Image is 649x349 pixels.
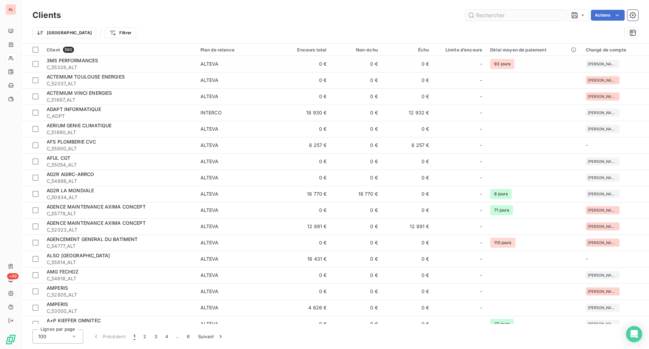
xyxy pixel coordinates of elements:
div: ALTEVA [200,256,219,262]
span: [PERSON_NAME] [588,78,618,82]
span: ALSO [GEOGRAPHIC_DATA] [47,253,110,258]
td: 0 € [382,121,433,137]
td: 0 € [331,267,382,283]
span: C_50934_ALT [47,194,192,201]
td: 0 € [280,202,331,218]
span: - [480,93,482,100]
button: Actions [591,10,625,21]
span: [PERSON_NAME] [588,127,618,131]
div: Open Intercom Messenger [626,326,642,342]
td: 0 € [382,56,433,72]
span: AG2R AGIRC-ARRCO [47,171,94,177]
span: - [480,191,482,197]
button: [GEOGRAPHIC_DATA] [32,27,96,38]
div: Limite d’encours [437,47,482,52]
span: AERIUM GENIE CLIMATIQUE [47,123,112,128]
span: C_52805_ALT [47,291,192,298]
div: Plan de relance [200,47,275,52]
td: 0 € [382,186,433,202]
div: ALTEVA [200,191,219,197]
span: 8 jours [490,189,512,199]
td: 8 257 € [280,137,331,153]
div: ALTEVA [200,272,219,279]
span: - [480,174,482,181]
span: - [480,288,482,295]
div: ALTEVA [200,174,219,181]
span: - [480,321,482,327]
span: - [480,126,482,132]
span: - [480,256,482,262]
span: 93 jours [490,59,514,69]
td: 12 891 € [382,218,433,235]
td: 0 € [331,88,382,105]
td: 0 € [382,283,433,300]
span: 100 [38,333,46,340]
span: - [480,142,482,149]
span: C_ADPT [47,113,192,119]
td: 0 € [382,72,433,88]
td: 0 € [331,121,382,137]
span: C_53000_ALT [47,308,192,314]
span: [PERSON_NAME] [588,289,618,293]
div: ALTEVA [200,223,219,230]
td: 8 257 € [382,137,433,153]
td: 0 € [280,283,331,300]
td: 0 € [382,267,433,283]
td: 16 431 € [280,251,331,267]
td: 4 826 € [280,300,331,316]
span: C_55800_ALT [47,145,192,152]
span: 27 jours [490,319,514,329]
td: 12 932 € [382,105,433,121]
span: - [480,239,482,246]
span: - [480,61,482,67]
td: 0 € [382,316,433,332]
span: C_54618_ALT [47,275,192,282]
span: AMG FECHOZ [47,269,79,275]
td: 0 € [331,202,382,218]
div: AL [5,4,16,15]
span: C_55328_ALT [47,64,192,71]
td: 0 € [331,56,382,72]
span: [PERSON_NAME] [588,208,618,212]
button: 4 [161,329,172,344]
span: [PERSON_NAME] [588,241,618,245]
span: [PERSON_NAME] [588,273,618,277]
span: ACTEMIUM TOULOUSE ENERGIES [47,74,125,80]
span: 3MS PERFORMANCES [47,58,98,63]
h3: Clients [32,9,61,21]
td: 0 € [280,88,331,105]
button: Précédent [89,329,129,344]
td: 0 € [331,72,382,88]
td: 0 € [382,88,433,105]
span: +99 [7,273,19,279]
td: 0 € [280,316,331,332]
div: Délai moyen de paiement [490,47,577,52]
span: [PERSON_NAME] [588,94,618,99]
span: [PERSON_NAME] [588,62,618,66]
span: C_55054_ALT [47,161,192,168]
td: 0 € [280,121,331,137]
td: 0 € [331,235,382,251]
div: ALTEVA [200,288,219,295]
span: ADAPT INFORMATIQUE [47,106,101,112]
span: [PERSON_NAME] [588,192,618,196]
td: 0 € [331,283,382,300]
img: Logo LeanPay [5,334,16,345]
span: 590 [63,47,74,53]
td: 0 € [382,235,433,251]
span: C_52023_ALT [47,226,192,233]
span: AMPERIS [47,285,68,291]
span: [PERSON_NAME] [588,111,618,115]
button: 1 [129,329,139,344]
span: … [172,331,183,342]
span: C_55779_ALT [47,210,192,217]
div: ALTEVA [200,126,219,132]
span: ACTEMIUM VINCI ENERGIES [47,90,112,96]
td: 18 930 € [280,105,331,121]
span: AMPERIS [47,301,68,307]
div: Chargé de compte [586,47,645,52]
span: - [480,304,482,311]
div: Encours total [284,47,327,52]
span: - [586,256,588,262]
span: AG2R LA MONDIALE [47,188,94,193]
